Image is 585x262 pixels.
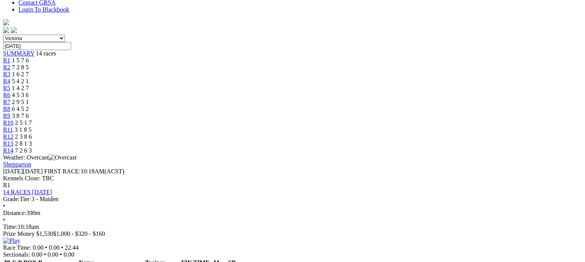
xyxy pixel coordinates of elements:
span: 1 6 2 7 [12,71,29,77]
span: [DATE] [3,168,43,175]
div: Tier 3 - Maiden [3,196,582,203]
a: R5 [3,85,10,91]
span: • [3,217,5,223]
span: Distance: [3,210,26,216]
span: 2 5 1 7 [15,119,32,126]
span: 7 2 8 5 [12,64,29,71]
a: R4 [3,78,10,84]
a: R10 [3,119,13,126]
span: FIRST RACE: [44,168,80,175]
span: 1 5 7 6 [12,57,29,64]
a: R12 [3,133,13,140]
div: Prize Money $1,530 [3,230,582,237]
a: SUMMARY [3,50,34,57]
span: Grade: [3,196,20,202]
span: 7 2 6 3 [15,147,32,154]
a: R9 [3,113,10,119]
span: • [60,251,62,258]
span: 5 4 2 1 [12,78,29,84]
span: 0.00 [49,244,60,251]
a: R1 [3,57,10,64]
a: R2 [3,64,10,71]
img: facebook.svg [3,27,9,33]
span: 14 races [36,50,56,57]
img: Play [3,237,20,244]
span: $1,000 - $320 - $160 [53,230,105,237]
span: 0.00 [48,251,58,258]
div: 10:18am [3,223,582,230]
img: logo-grsa-white.png [3,19,9,25]
img: twitter.svg [11,27,17,33]
span: 0.00 [33,244,43,251]
a: Login To Blackbook [18,6,69,13]
input: Select date [3,42,71,50]
span: 2 3 8 6 [15,133,32,140]
span: [DATE] [3,168,23,175]
span: 22.44 [65,244,79,251]
span: • [44,251,46,258]
span: Race Time: [3,244,31,251]
a: 14 RACES [DATE] [3,189,52,195]
span: • [61,244,63,251]
span: 2 8 1 3 [15,140,32,147]
a: Shepparton [3,161,31,168]
span: R1 [3,182,10,188]
a: R8 [3,106,10,112]
span: • [3,203,5,209]
span: 6 4 5 2 [12,106,29,112]
a: R13 [3,140,13,147]
span: 10:18AM(ACST) [44,168,124,175]
span: 3 8 7 6 [12,113,29,119]
span: 1 4 2 7 [12,85,29,91]
a: R6 [3,92,10,98]
img: Overcast [48,154,77,161]
div: 390m [3,210,582,217]
span: 0.00 [63,251,74,258]
span: Time: [3,223,18,230]
span: Sectionals: [3,251,30,258]
span: 2 9 5 1 [12,99,29,105]
span: • [45,244,47,251]
span: 0.00 [32,251,42,258]
a: R7 [3,99,10,105]
a: R14 [3,147,13,154]
a: R11 [3,126,13,133]
div: Kennels Close: TBC [3,175,582,182]
span: 3 1 8 5 [15,126,32,133]
span: Weather: Overcast [3,154,77,161]
span: 4 5 3 6 [12,92,29,98]
a: R3 [3,71,10,77]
